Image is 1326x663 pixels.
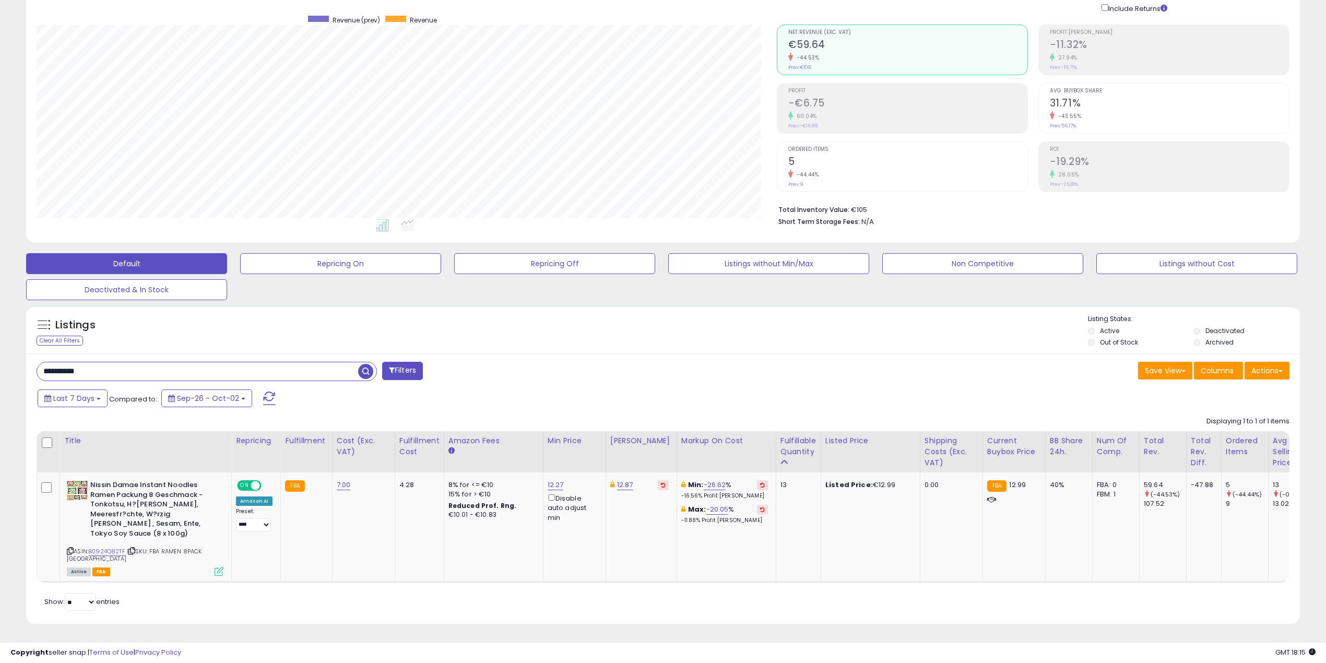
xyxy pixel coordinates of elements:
[1100,326,1119,335] label: Active
[760,482,765,488] i: Revert to store-level Min Markup
[1275,647,1316,657] span: 2025-10-10 18:15 GMT
[1280,490,1304,499] small: (-0.15%)
[788,147,1027,152] span: Ordered Items
[681,506,685,513] i: This overrides the store level max markup for this listing
[987,480,1007,492] small: FBA
[238,481,251,490] span: ON
[861,217,874,227] span: N/A
[399,480,436,490] div: 4.28
[677,431,776,472] th: The percentage added to the cost of goods (COGS) that forms the calculator for Min & Max prices.
[67,480,223,575] div: ASIN:
[260,481,277,490] span: OFF
[661,482,666,488] i: Revert to store-level Dynamic Max Price
[337,435,390,457] div: Cost (Exc. VAT)
[448,501,517,510] b: Reduced Prof. Rng.
[825,480,912,490] div: €12.99
[987,435,1041,457] div: Current Buybox Price
[1050,123,1076,129] small: Prev: 56.17%
[778,205,849,214] b: Total Inventory Value:
[1050,88,1289,94] span: Avg. Buybox Share
[1050,480,1084,490] div: 40%
[1144,480,1186,490] div: 59.64
[778,203,1282,215] li: €105
[37,336,83,346] div: Clear All Filters
[788,39,1027,53] h2: €59.64
[780,480,813,490] div: 13
[1144,499,1186,508] div: 107.52
[681,492,768,500] p: -16.56% Profit [PERSON_NAME]
[67,547,202,563] span: | SKU: FBA RAMEN 8PACK [GEOGRAPHIC_DATA]
[1226,499,1268,508] div: 9
[1096,253,1297,274] button: Listings without Cost
[177,393,239,404] span: Sep-26 - Oct-02
[882,253,1083,274] button: Non Competitive
[1097,480,1131,490] div: FBA: 0
[681,481,685,488] i: This overrides the store level min markup for this listing
[780,435,816,457] div: Fulfillable Quantity
[410,16,437,25] span: Revenue
[1050,156,1289,170] h2: -19.29%
[1226,480,1268,490] div: 5
[1050,181,1078,187] small: Prev: -26.81%
[1055,112,1082,120] small: -43.55%
[681,505,768,524] div: %
[681,517,768,524] p: -11.88% Profit [PERSON_NAME]
[704,480,726,490] a: -26.62
[89,647,134,657] a: Terms of Use
[26,253,227,274] button: Default
[337,480,351,490] a: 7.00
[382,362,423,380] button: Filters
[688,480,704,490] b: Min:
[681,435,772,446] div: Markup on Cost
[825,480,873,490] b: Listed Price:
[788,30,1027,35] span: Net Revenue (Exc. VAT)
[399,435,440,457] div: Fulfillment Cost
[825,435,916,446] div: Listed Price
[448,446,455,456] small: Amazon Fees.
[925,435,978,468] div: Shipping Costs (Exc. VAT)
[788,88,1027,94] span: Profit
[788,181,803,187] small: Prev: 9
[236,508,273,531] div: Preset:
[1055,171,1079,179] small: 28.05%
[1205,326,1245,335] label: Deactivated
[285,435,327,446] div: Fulfillment
[668,253,869,274] button: Listings without Min/Max
[448,435,539,446] div: Amazon Fees
[1201,365,1234,376] span: Columns
[1273,435,1311,468] div: Avg Selling Price
[793,112,817,120] small: 60.04%
[135,647,181,657] a: Privacy Policy
[610,435,672,446] div: [PERSON_NAME]
[448,511,535,519] div: €10.01 - €10.83
[1055,54,1078,62] small: 27.94%
[161,389,252,407] button: Sep-26 - Oct-02
[1205,338,1234,347] label: Archived
[240,253,441,274] button: Repricing On
[1191,480,1213,490] div: -47.88
[1273,499,1315,508] div: 13.02
[548,435,601,446] div: Min Price
[26,279,227,300] button: Deactivated & In Stock
[760,507,765,512] i: Revert to store-level Max Markup
[10,647,49,657] strong: Copyright
[10,648,181,658] div: seller snap | |
[285,480,304,492] small: FBA
[1226,435,1264,457] div: Ordered Items
[1273,480,1315,490] div: 13
[688,504,706,514] b: Max:
[1097,490,1131,499] div: FBM: 1
[236,435,276,446] div: Repricing
[793,54,820,62] small: -44.53%
[236,496,273,506] div: Amazon AI
[1094,2,1180,14] div: Include Returns
[1245,362,1289,380] button: Actions
[92,567,110,576] span: FBA
[448,490,535,499] div: 15% for > €10
[1050,147,1289,152] span: ROI
[90,480,217,541] b: Nissin Damae Instant Noodles Ramen Packung 8 Geschmack - Tonkotsu, H?[PERSON_NAME], Meeresfr?chte...
[1191,435,1217,468] div: Total Rev. Diff.
[1138,362,1192,380] button: Save View
[788,123,818,129] small: Prev: -€16.89
[778,217,860,226] b: Short Term Storage Fees:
